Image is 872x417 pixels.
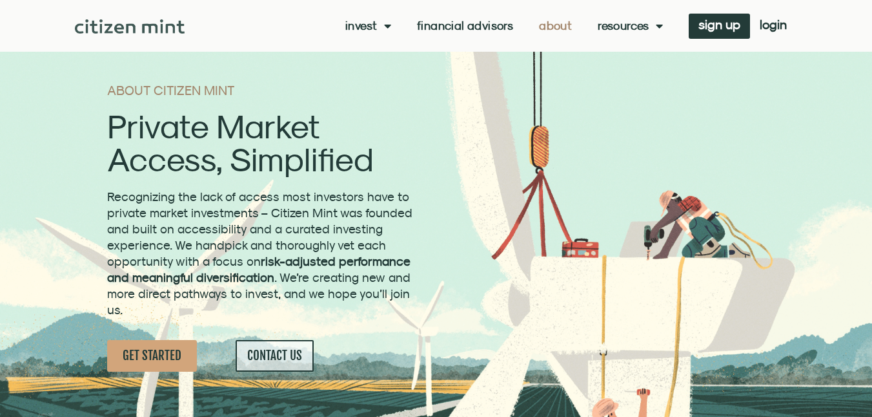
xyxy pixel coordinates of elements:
[417,19,513,32] a: Financial Advisors
[107,189,412,317] span: Recognizing the lack of access most investors have to private market investments – Citizen Mint w...
[750,14,796,39] a: login
[698,20,740,29] span: sign up
[123,348,181,364] span: GET STARTED
[345,19,663,32] nav: Menu
[107,84,416,97] h1: ABOUT CITIZEN MINT
[598,19,663,32] a: Resources
[760,20,787,29] span: login
[236,340,314,372] a: CONTACT US
[107,340,197,372] a: GET STARTED
[345,19,391,32] a: Invest
[247,348,302,364] span: CONTACT US
[107,110,416,176] h2: Private Market Access, Simplified
[75,19,185,34] img: Citizen Mint
[539,19,572,32] a: About
[689,14,750,39] a: sign up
